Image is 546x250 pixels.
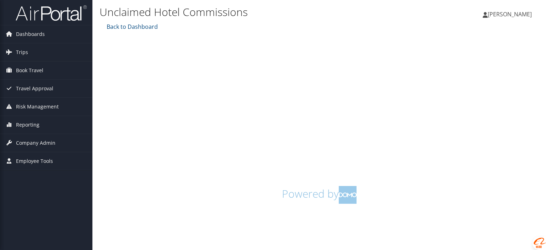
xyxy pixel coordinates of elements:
span: Risk Management [16,98,59,116]
a: [PERSON_NAME] [483,4,539,25]
span: Employee Tools [16,152,53,170]
span: Company Admin [16,134,55,152]
h1: Unclaimed Hotel Commissions [100,5,392,20]
span: Travel Approval [16,80,53,97]
img: domo-logo.png [339,186,357,204]
span: Book Travel [16,62,43,79]
span: Dashboards [16,25,45,43]
a: Back to Dashboard [105,23,158,31]
img: airportal-logo.png [16,5,87,21]
h1: Powered by [105,186,534,204]
span: Reporting [16,116,39,134]
span: [PERSON_NAME] [488,10,532,18]
span: Trips [16,43,28,61]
